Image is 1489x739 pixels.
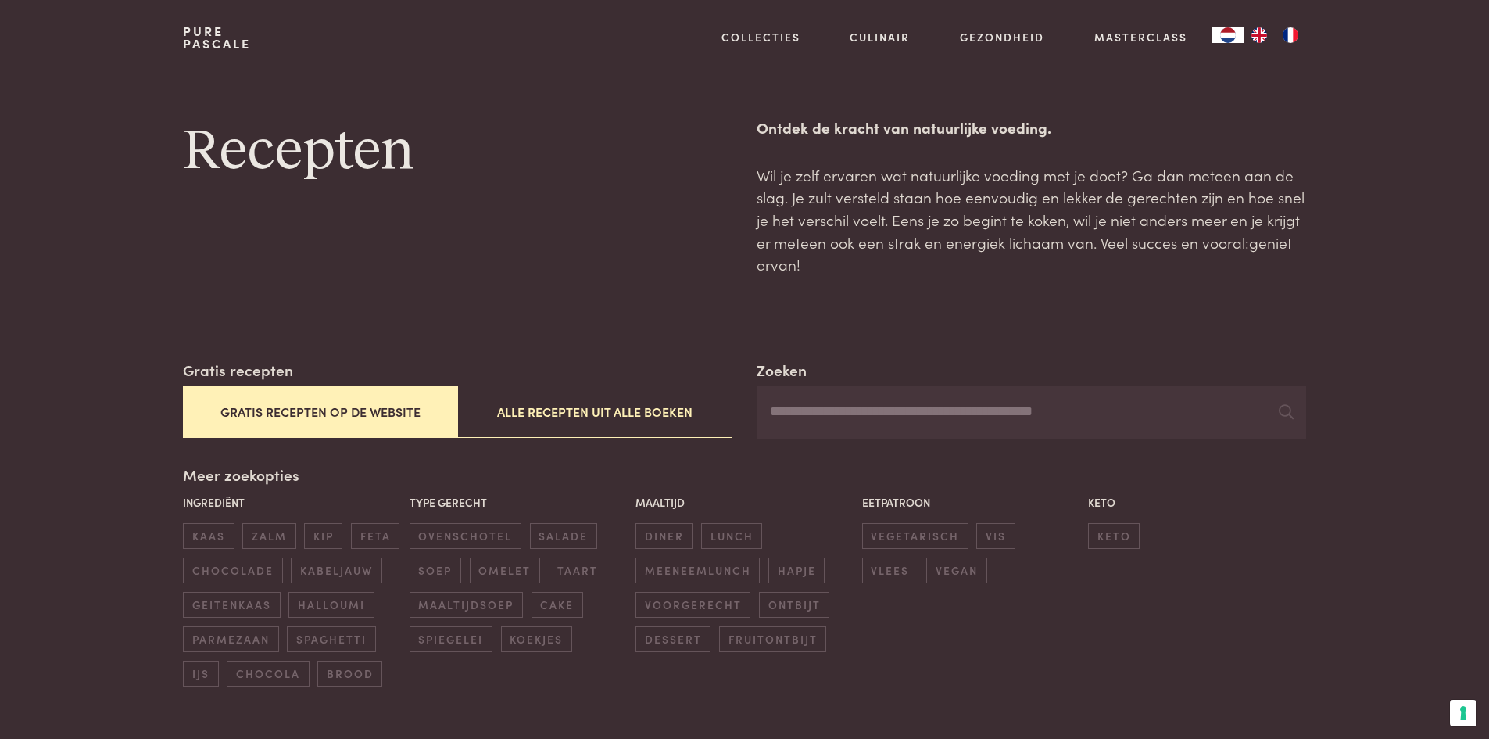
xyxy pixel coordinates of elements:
span: kabeljauw [291,558,381,583]
span: vegetarisch [862,523,968,549]
span: meeneemlunch [635,558,760,583]
span: lunch [701,523,762,549]
span: vlees [862,558,918,583]
span: kip [304,523,342,549]
span: brood [317,661,382,687]
span: salade [530,523,597,549]
span: keto [1088,523,1140,549]
button: Gratis recepten op de website [183,386,457,438]
a: PurePascale [183,25,251,50]
p: Eetpatroon [862,494,1080,511]
label: Gratis recepten [183,359,293,382]
strong: Ontdek de kracht van natuurlijke voeding. [757,117,1051,138]
span: voorgerecht [635,592,750,618]
span: taart [549,558,607,583]
span: hapje [768,558,825,583]
button: Alle recepten uit alle boeken [457,386,732,438]
label: Zoeken [757,359,807,382]
span: parmezaan [183,626,278,652]
span: ovenschotel [410,523,521,549]
p: Ingrediënt [183,494,401,511]
span: kaas [183,523,234,549]
span: geitenkaas [183,592,280,618]
span: halloumi [288,592,374,618]
span: feta [351,523,399,549]
span: spaghetti [287,626,375,652]
span: cake [532,592,583,618]
span: soep [410,558,461,583]
span: dessert [635,626,710,652]
span: spiegelei [410,626,492,652]
a: Culinair [850,29,910,45]
a: Masterclass [1094,29,1187,45]
span: chocolade [183,558,282,583]
span: koekjes [501,626,572,652]
p: Type gerecht [410,494,628,511]
a: Collecties [721,29,800,45]
span: vis [976,523,1015,549]
p: Maaltijd [635,494,854,511]
span: ontbijt [759,592,829,618]
span: vegan [926,558,986,583]
ul: Language list [1244,27,1306,43]
div: Language [1212,27,1244,43]
span: chocola [227,661,309,687]
span: omelet [470,558,540,583]
p: Keto [1088,494,1306,511]
a: Gezondheid [960,29,1044,45]
span: fruitontbijt [719,626,826,652]
span: zalm [242,523,295,549]
p: Wil je zelf ervaren wat natuurlijke voeding met je doet? Ga dan meteen aan de slag. Je zult verst... [757,164,1305,276]
span: ijs [183,661,218,687]
a: FR [1275,27,1306,43]
span: diner [635,523,693,549]
aside: Language selected: Nederlands [1212,27,1306,43]
h1: Recepten [183,117,732,187]
a: NL [1212,27,1244,43]
a: EN [1244,27,1275,43]
span: maaltijdsoep [410,592,523,618]
button: Uw voorkeuren voor toestemming voor trackingtechnologieën [1450,700,1476,726]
